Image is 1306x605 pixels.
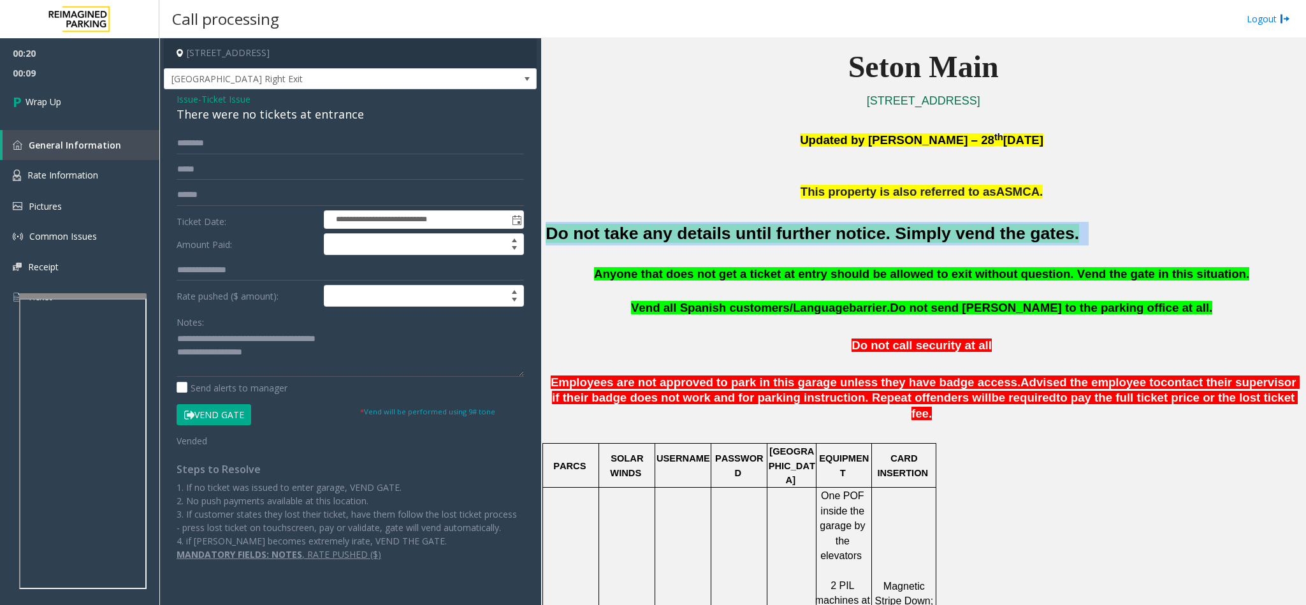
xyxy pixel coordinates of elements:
[198,93,250,105] span: -
[505,296,523,306] span: Decrease value
[302,548,381,560] u: , RATE PUSHED ($)
[800,133,994,147] span: Updated by [PERSON_NAME] – 28
[29,200,62,212] span: Pictures
[552,375,1300,405] span: contact their supervisor if their badge does not work and for parking instruction. Repeat offende...
[173,233,321,255] label: Amount Paid:
[27,169,98,181] span: Rate Information
[13,202,22,210] img: 'icon'
[911,391,1298,420] span: to pay the full ticket price or the lost ticket fee.
[177,548,302,560] u: MANDATORY FIELDS: NOTES
[177,494,524,507] p: 2. No push payments available at this location.
[29,230,97,242] span: Common Issues
[996,185,1043,198] span: ASMCA.
[1003,133,1043,147] span: [DATE]
[25,95,61,108] span: Wrap Up
[594,267,1249,281] span: Anyone that does not get a ticket at entry should be allowed to exit without question. Vend the g...
[28,261,59,273] span: Receipt
[819,453,869,477] span: EQUIPMENT
[1247,12,1290,26] a: Logout
[852,339,992,352] span: Do not call security at all
[13,231,23,242] img: 'icon'
[177,404,251,426] button: Vend Gate
[1280,12,1290,26] img: logout
[177,481,524,494] p: 1. If no ticket was issued to enter garage, VEND GATE.
[173,285,321,307] label: Rate pushed ($ amount):
[29,139,121,151] span: General Information
[505,244,523,254] span: Decrease value
[505,286,523,296] span: Increase value
[177,534,524,548] p: 4. if [PERSON_NAME] becomes extremely irate, VEND THE GATE.
[13,263,22,271] img: 'icon'
[509,211,523,229] span: Toggle popup
[164,69,462,89] span: [GEOGRAPHIC_DATA] Right Exit
[820,490,868,561] span: One POF inside the garage by the elevators
[1020,375,1161,389] span: Advised the employee to
[801,185,996,198] span: This property is also referred to as
[201,92,250,106] span: Ticket Issue
[715,453,764,477] span: PASSWORD
[177,106,524,123] div: There were no tickets at entrance
[657,453,710,463] span: USERNAME
[177,311,204,329] label: Notes:
[177,463,524,476] h4: Steps to Resolve
[505,234,523,244] span: Increase value
[631,301,849,314] span: Vend all Spanish customers/Language
[173,210,321,230] label: Ticket Date:
[546,224,1079,243] font: Do not take any details until further notice. Simply vend the gates.
[360,407,495,416] small: Vend will be performed using 9# tone
[994,132,1003,142] span: th
[849,301,890,314] span: barrier.
[177,381,287,395] label: Send alerts to manager
[867,94,980,107] a: [STREET_ADDRESS]
[177,507,524,534] p: 3. If customer states they lost their ticket, have them follow the lost ticket process - press lo...
[3,130,159,160] a: General Information
[610,453,646,477] span: SOLAR WINDS
[890,301,1212,314] span: Do not send [PERSON_NAME] to the parking office at all.
[177,92,198,106] span: Issue
[13,170,21,181] img: 'icon'
[877,453,928,477] span: CARD INSERTION
[164,38,537,68] h4: [STREET_ADDRESS]
[769,446,815,485] span: [GEOGRAPHIC_DATA]
[166,3,286,34] h3: Call processing
[177,435,207,447] span: Vended
[13,291,21,303] img: 'icon'
[27,291,52,303] span: Ticket
[13,140,22,150] img: 'icon'
[551,375,1020,389] span: Employees are not approved to park in this garage unless they have badge access.
[848,50,999,84] span: Seton Main
[991,391,1056,404] span: be required
[553,461,586,471] span: PARCS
